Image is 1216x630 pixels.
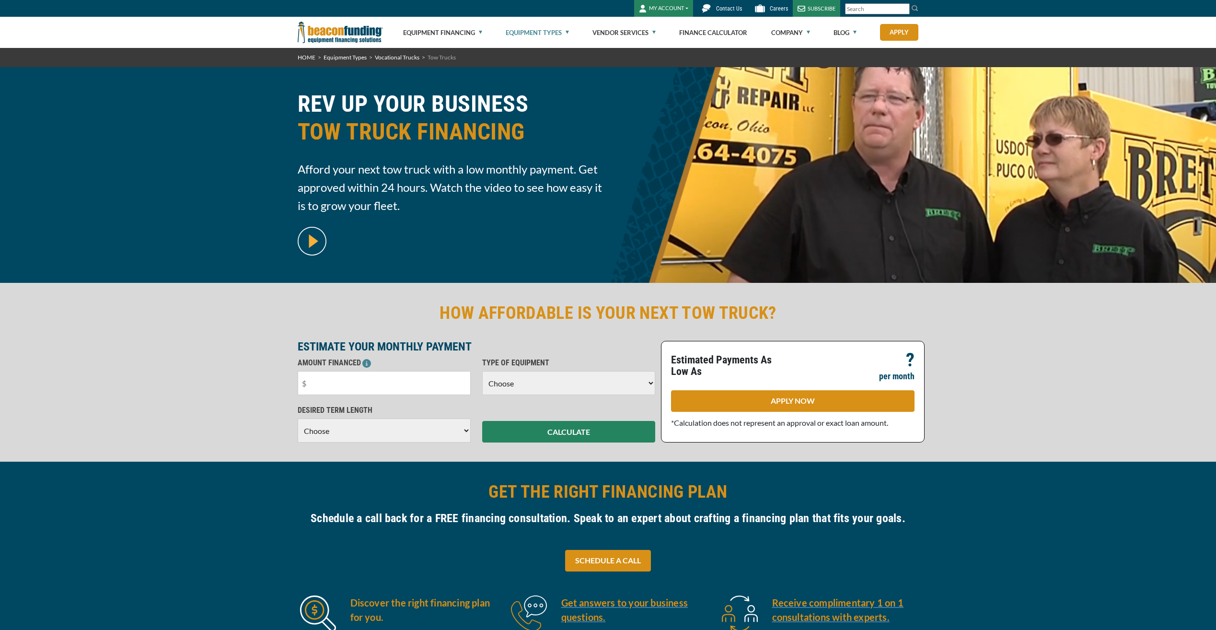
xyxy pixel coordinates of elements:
a: Equipment Types [506,17,569,48]
a: Get answers to your business questions. [561,595,708,624]
span: Afford your next tow truck with a low monthly payment. Get approved within 24 hours. Watch the vi... [298,160,602,215]
span: Careers [770,5,788,12]
p: TYPE OF EQUIPMENT [482,357,655,369]
a: Vendor Services [592,17,656,48]
img: Beacon Funding Corporation logo [298,17,383,48]
input: $ [298,371,471,395]
span: *Calculation does not represent an approval or exact loan amount. [671,418,888,427]
a: Company [771,17,810,48]
a: Clear search text [900,5,907,13]
p: ESTIMATE YOUR MONTHLY PAYMENT [298,341,655,352]
a: Equipment Types [324,54,367,61]
p: AMOUNT FINANCED [298,357,471,369]
a: Receive complimentary 1 on 1 consultations with experts. [772,595,919,624]
a: Finance Calculator [679,17,747,48]
a: Blog [834,17,857,48]
a: SCHEDULE A CALL [565,550,651,572]
h1: REV UP YOUR BUSINESS [298,90,602,153]
h2: GET THE RIGHT FINANCING PLAN [298,481,919,503]
img: video modal pop-up play button [298,227,326,256]
img: Search [911,4,919,12]
button: CALCULATE [482,421,655,443]
span: Tow Trucks [428,54,456,61]
p: Estimated Payments As Low As [671,354,787,377]
p: ? [906,354,915,366]
span: Contact Us [716,5,742,12]
span: TOW TRUCK FINANCING [298,118,602,146]
h5: Discover the right financing plan for you. [350,595,497,624]
p: per month [879,371,915,382]
p: DESIRED TERM LENGTH [298,405,471,416]
a: APPLY NOW [671,390,915,412]
a: Vocational Trucks [375,54,419,61]
h4: Schedule a call back for a FREE financing consultation. Speak to an expert about crafting a finan... [298,510,919,526]
h2: HOW AFFORDABLE IS YOUR NEXT TOW TRUCK? [298,302,919,324]
a: HOME [298,54,315,61]
input: Search [845,3,910,14]
a: Equipment Financing [403,17,482,48]
a: Apply [880,24,918,41]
